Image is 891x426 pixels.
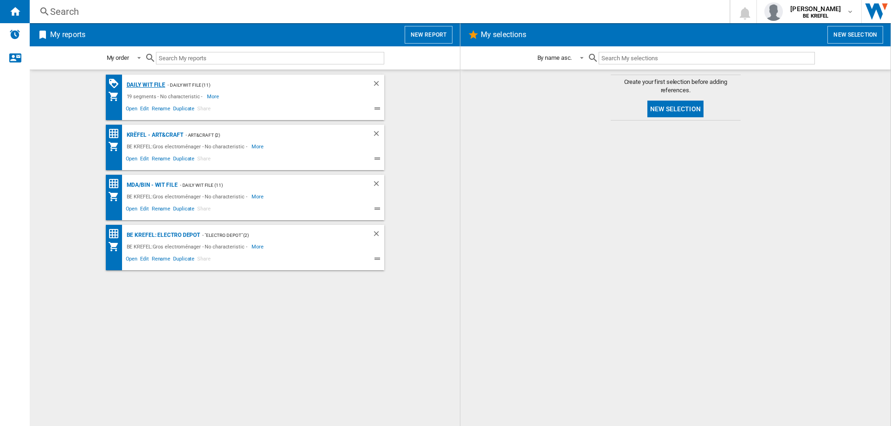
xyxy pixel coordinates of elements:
div: My Assortment [108,91,124,102]
h2: My selections [479,26,528,44]
div: Delete [372,129,384,141]
span: Create your first selection before adding references. [611,78,741,95]
span: Duplicate [172,104,196,115]
div: MDA/BIN - WIT file [124,179,178,191]
div: Delete [372,79,384,91]
input: Search My reports [156,52,384,64]
button: New selection [647,101,704,117]
span: Rename [150,154,172,165]
div: Search [50,5,705,18]
span: Duplicate [172,154,196,165]
span: Open [124,204,139,216]
b: BE KREFEL [803,13,828,19]
span: More [207,91,220,102]
div: PROMOTIONS Matrix [108,78,124,89]
div: Price Matrix [108,228,124,240]
div: Price Matrix [108,128,124,140]
div: Price Matrix [108,178,124,190]
div: - Daily WIT file (11) [165,79,353,91]
span: Share [196,154,212,165]
div: BE KREFEL:Gros electroménager - No characteristic - [124,141,252,152]
div: My Assortment [108,191,124,202]
span: Rename [150,104,172,115]
span: Edit [139,104,150,115]
span: Open [124,154,139,165]
img: profile.jpg [764,2,783,21]
div: - Daily WIT file (11) [178,179,354,191]
div: BE KREFEL:Gros electroménager - No characteristic - [124,191,252,202]
span: Open [124,104,139,115]
span: Share [196,254,212,266]
span: [PERSON_NAME] [790,4,841,13]
input: Search My selections [599,52,814,64]
span: Edit [139,204,150,216]
div: BE KREFEL:Gros electroménager - No characteristic - [124,241,252,252]
span: Edit [139,254,150,266]
div: Daily WIT file [124,79,166,91]
div: By name asc. [537,54,572,61]
div: Delete [372,179,384,191]
div: Delete [372,229,384,241]
div: My Assortment [108,141,124,152]
span: Share [196,104,212,115]
span: Rename [150,204,172,216]
button: New report [405,26,452,44]
span: Edit [139,154,150,165]
span: Open [124,254,139,266]
h2: My reports [48,26,87,44]
span: Duplicate [172,254,196,266]
span: More [252,141,265,152]
span: Duplicate [172,204,196,216]
button: New selection [827,26,883,44]
div: My order [107,54,129,61]
div: 19 segments - No characteristic - [124,91,207,102]
div: My Assortment [108,241,124,252]
span: More [252,241,265,252]
span: Rename [150,254,172,266]
div: BE KREFEL: Electro depot [124,229,200,241]
span: More [252,191,265,202]
div: Krëfel - Art&Craft [124,129,183,141]
img: alerts-logo.svg [9,29,20,40]
div: - "Electro depot" (2) [200,229,353,241]
div: - Art&Craft (2) [183,129,354,141]
span: Share [196,204,212,216]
